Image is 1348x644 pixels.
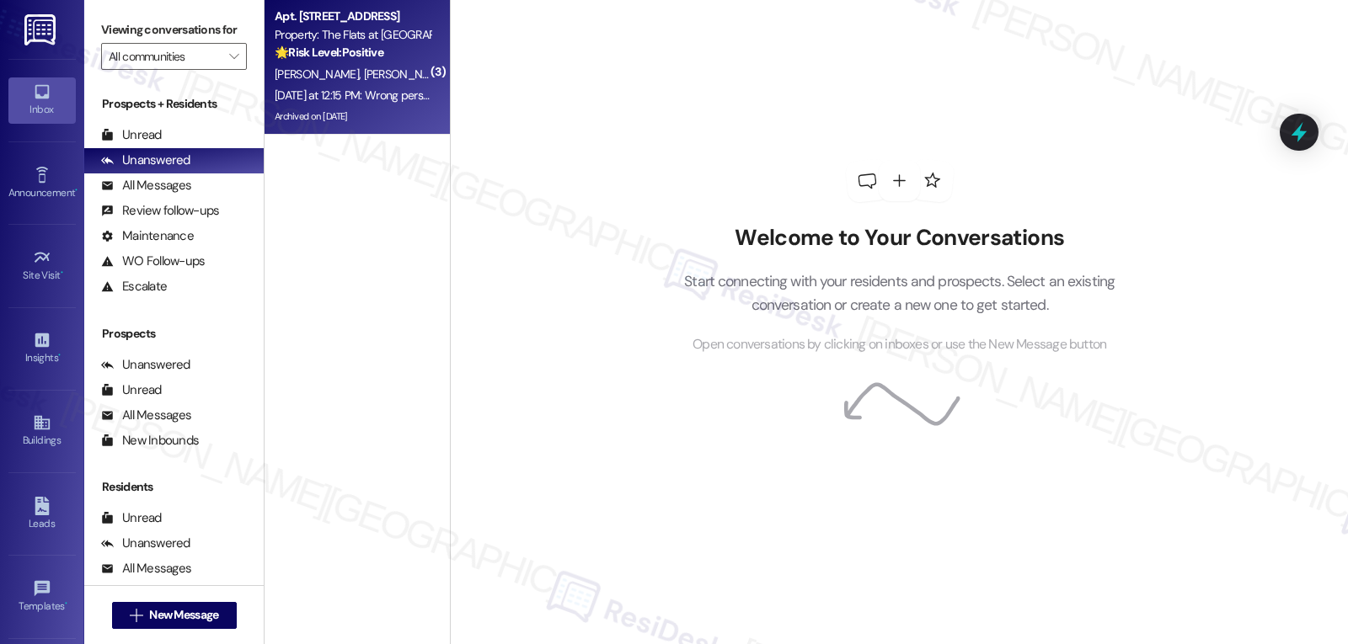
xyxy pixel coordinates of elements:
span: • [58,349,61,361]
h2: Welcome to Your Conversations [659,225,1141,252]
label: Viewing conversations for [101,17,247,43]
div: Unanswered [101,535,190,552]
input: All communities [109,43,220,70]
a: Buildings [8,408,76,454]
div: Unread [101,381,162,399]
div: Maintenance [101,227,194,245]
span: [PERSON_NAME] [364,67,448,82]
div: Unanswered [101,356,190,374]
i:  [229,50,238,63]
span: New Message [149,606,218,624]
div: All Messages [101,407,191,424]
button: New Message [112,602,237,629]
i:  [130,609,142,622]
span: • [75,184,78,196]
div: New Inbounds [101,432,199,450]
div: Archived on [DATE] [273,106,432,127]
a: Site Visit • [8,243,76,289]
img: ResiDesk Logo [24,14,59,45]
div: Apt. [STREET_ADDRESS] [275,8,431,25]
div: Review follow-ups [101,202,219,220]
p: Start connecting with your residents and prospects. Select an existing conversation or create a n... [659,269,1141,317]
div: Unread [101,509,162,527]
div: WO Follow-ups [101,253,205,270]
a: Templates • [8,574,76,620]
div: All Messages [101,177,191,194]
div: All Messages [101,560,191,577]
a: Leads [8,492,76,537]
div: Prospects [84,325,264,343]
div: Escalate [101,278,167,295]
span: Open conversations by clicking on inboxes or use the New Message button [693,334,1106,355]
span: • [61,267,63,279]
div: [DATE] at 12:15 PM: Wrong person [PERSON_NAME] [275,88,522,103]
div: Unread [101,126,162,144]
strong: 🌟 Risk Level: Positive [275,45,383,60]
a: Inbox [8,77,76,123]
div: Residents [84,478,264,496]
div: Unanswered [101,152,190,169]
div: Property: The Flats at [GEOGRAPHIC_DATA] [275,26,431,44]
span: [PERSON_NAME] [275,67,364,82]
div: Prospects + Residents [84,95,264,113]
span: • [65,598,67,609]
a: Insights • [8,326,76,371]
